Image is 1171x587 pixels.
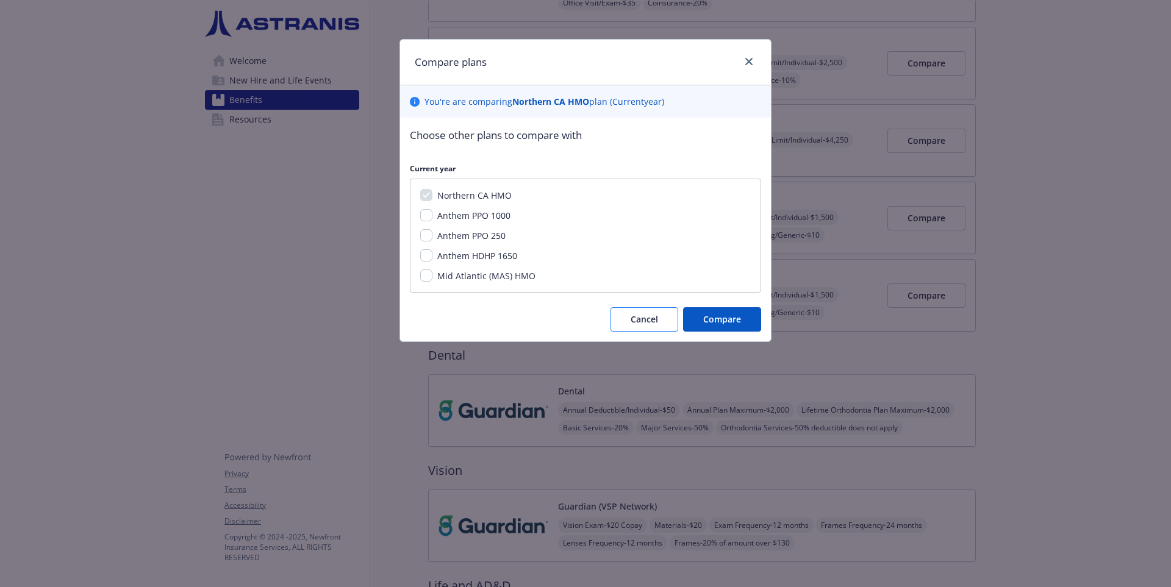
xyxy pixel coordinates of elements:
h1: Compare plans [415,54,487,70]
span: Anthem PPO 1000 [437,210,510,221]
span: Cancel [631,313,658,325]
p: Choose other plans to compare with [410,127,761,143]
p: Current year [410,163,761,174]
button: Cancel [611,307,678,332]
b: Northern CA HMO [512,96,589,107]
span: Northern CA HMO [437,190,512,201]
span: Compare [703,313,741,325]
span: Mid Atlantic (MAS) HMO [437,270,535,282]
a: close [742,54,756,69]
span: Anthem PPO 250 [437,230,506,241]
span: Anthem HDHP 1650 [437,250,517,261]
p: You ' re are comparing plan ( Current year) [424,95,664,108]
button: Compare [683,307,761,332]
